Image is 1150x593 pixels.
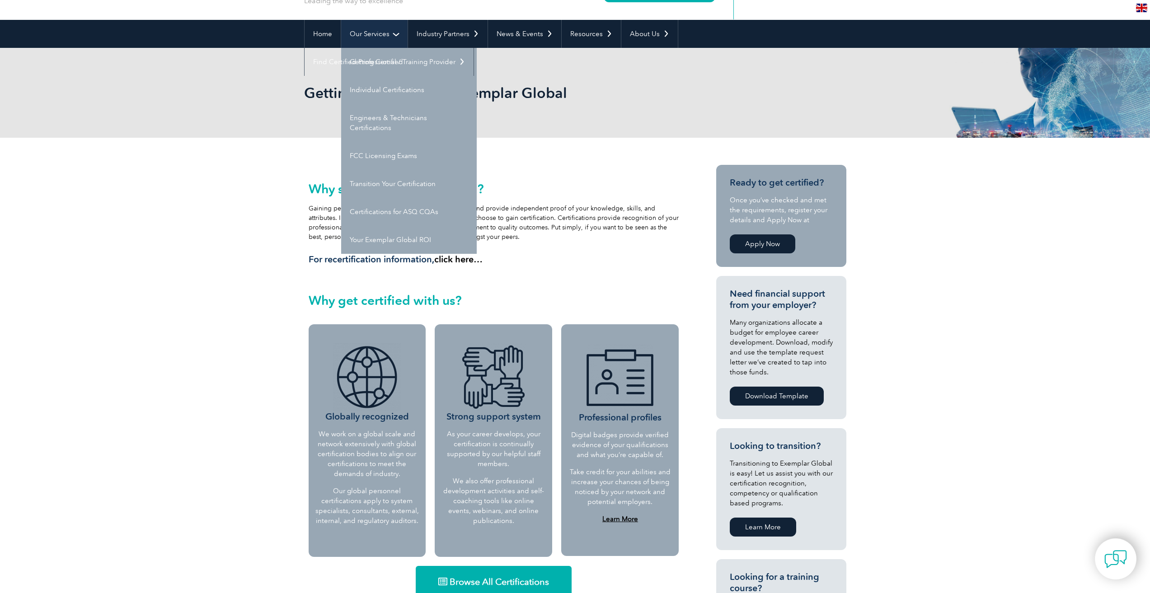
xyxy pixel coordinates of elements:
[309,182,679,196] h2: Why should you get certified?
[730,195,833,225] p: Once you’ve checked and met the requirements, register your details and Apply Now at
[341,104,477,142] a: Engineers & Technicians Certifications
[309,182,679,265] div: Gaining personnel certification will enhance your career and provide independent proof of your kn...
[1104,548,1127,570] img: contact-chat.png
[569,430,671,460] p: Digital badges provide verified evidence of your qualifications and what you’re capable of.
[621,20,678,48] a: About Us
[730,177,833,188] h3: Ready to get certified?
[315,486,419,526] p: Our global personnel certifications apply to system specialists, consultants, external, internal,...
[341,226,477,254] a: Your Exemplar Global ROI
[309,254,679,265] h3: For recertification information,
[730,234,795,253] a: Apply Now
[730,518,796,537] a: Learn More
[562,20,621,48] a: Resources
[434,254,483,265] a: click here…
[315,343,419,422] h3: Globally recognized
[341,76,477,104] a: Individual Certifications
[730,288,833,311] h3: Need financial support from your employer?
[305,20,341,48] a: Home
[441,476,545,526] p: We also offer professional development activities and self-coaching tools like online events, web...
[488,20,561,48] a: News & Events
[569,344,671,423] h3: Professional profiles
[341,142,477,170] a: FCC Licensing Exams
[441,343,545,422] h3: Strong support system
[1136,4,1147,12] img: en
[730,458,833,508] p: Transitioning to Exemplar Global is easy! Let us assist you with our certification recognition, c...
[304,84,651,102] h1: Getting Certified with Exemplar Global
[341,198,477,226] a: Certifications for ASQ CQAs
[408,20,488,48] a: Industry Partners
[602,515,638,523] a: Learn More
[309,293,679,308] h2: Why get certified with us?
[730,440,833,452] h3: Looking to transition?
[315,429,419,479] p: We work on a global scale and network extensively with global certification bodies to align our c...
[441,429,545,469] p: As your career develops, your certification is continually supported by our helpful staff members.
[730,318,833,377] p: Many organizations allocate a budget for employee career development. Download, modify and use th...
[730,387,824,406] a: Download Template
[450,577,549,586] span: Browse All Certifications
[341,170,477,198] a: Transition Your Certification
[305,48,474,76] a: Find Certified Professional / Training Provider
[569,467,671,507] p: Take credit for your abilities and increase your chances of being noticed by your network and pot...
[341,20,408,48] a: Our Services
